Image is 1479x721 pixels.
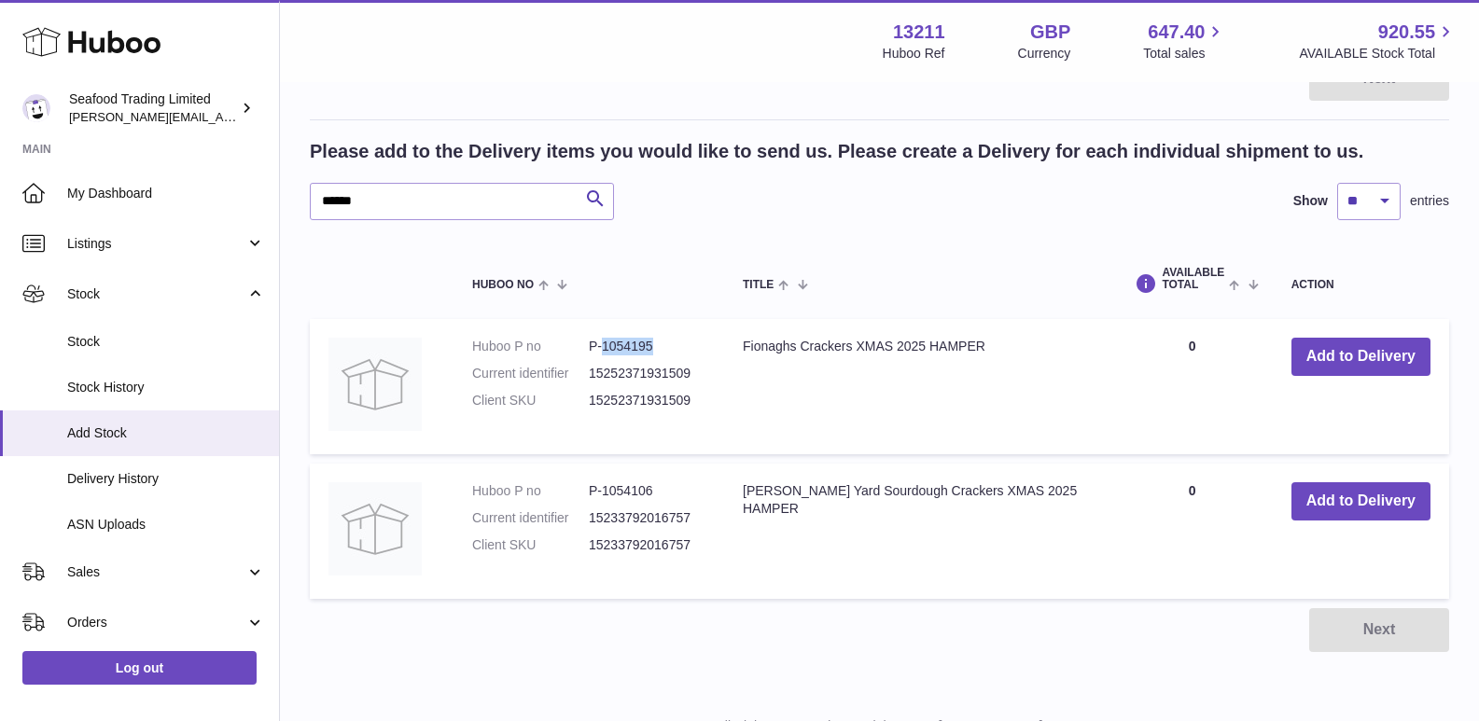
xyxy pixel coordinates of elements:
[589,536,705,554] dd: 15233792016757
[1378,20,1435,45] span: 920.55
[1030,20,1070,45] strong: GBP
[1162,267,1224,291] span: AVAILABLE Total
[472,509,589,527] dt: Current identifier
[724,319,1111,454] td: Fionaghs Crackers XMAS 2025 HAMPER
[328,338,422,431] img: Fionaghs Crackers XMAS 2025 HAMPER
[1299,20,1457,62] a: 920.55 AVAILABLE Stock Total
[589,392,705,409] dd: 15252371931509
[1291,279,1430,291] div: Action
[328,482,422,575] img: Peters Yard Sourdough Crackers XMAS 2025 HAMPER
[1148,20,1205,45] span: 647.40
[589,338,705,355] dd: P-1054195
[883,45,945,62] div: Huboo Ref
[67,614,245,631] span: Orders
[67,235,245,253] span: Listings
[1018,45,1071,62] div: Currency
[67,379,265,396] span: Stock History
[67,333,265,351] span: Stock
[67,285,245,303] span: Stock
[67,424,265,442] span: Add Stock
[1299,45,1457,62] span: AVAILABLE Stock Total
[22,94,50,122] img: nathaniellynch@rickstein.com
[69,109,374,124] span: [PERSON_NAME][EMAIL_ADDRESS][DOMAIN_NAME]
[1410,192,1449,210] span: entries
[67,516,265,534] span: ASN Uploads
[22,651,257,685] a: Log out
[472,279,534,291] span: Huboo no
[589,365,705,382] dd: 15252371931509
[893,20,945,45] strong: 13211
[1291,482,1430,520] button: Add to Delivery
[472,365,589,382] dt: Current identifier
[589,482,705,500] dd: P-1054106
[1111,464,1272,599] td: 0
[472,338,589,355] dt: Huboo P no
[472,536,589,554] dt: Client SKU
[1293,192,1328,210] label: Show
[67,185,265,202] span: My Dashboard
[67,563,245,581] span: Sales
[472,392,589,409] dt: Client SKU
[310,139,1363,164] h2: Please add to the Delivery items you would like to send us. Please create a Delivery for each ind...
[472,482,589,500] dt: Huboo P no
[1143,45,1226,62] span: Total sales
[1291,338,1430,376] button: Add to Delivery
[69,90,237,126] div: Seafood Trading Limited
[1111,319,1272,454] td: 0
[724,464,1111,599] td: [PERSON_NAME] Yard Sourdough Crackers XMAS 2025 HAMPER
[589,509,705,527] dd: 15233792016757
[743,279,774,291] span: Title
[67,470,265,488] span: Delivery History
[1143,20,1226,62] a: 647.40 Total sales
